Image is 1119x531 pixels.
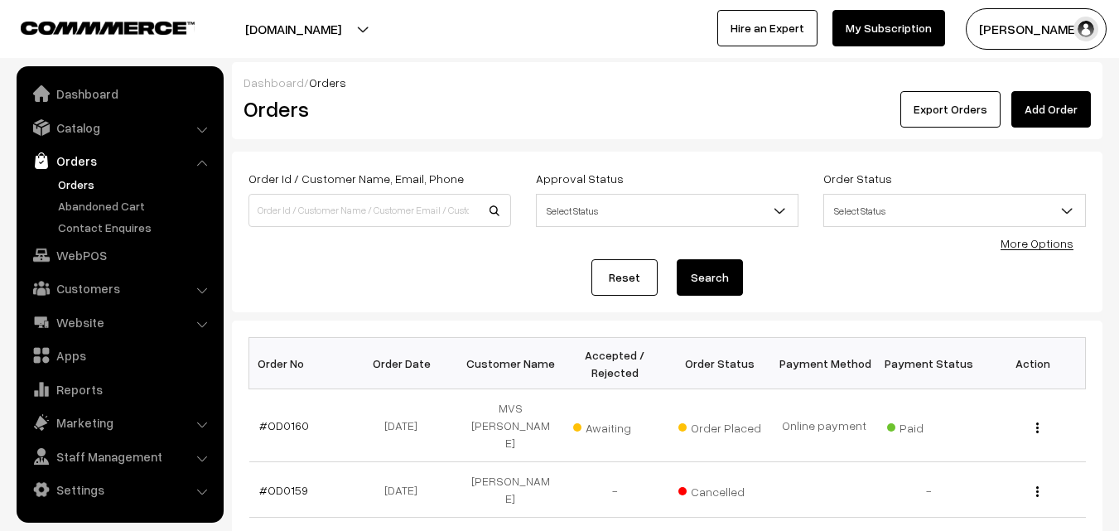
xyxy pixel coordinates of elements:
a: Orders [54,176,218,193]
label: Approval Status [536,170,624,187]
a: Settings [21,475,218,504]
button: [DOMAIN_NAME] [187,8,399,50]
label: Order Status [823,170,892,187]
td: - [562,462,667,518]
span: Select Status [536,194,798,227]
button: Search [677,259,743,296]
img: Menu [1036,486,1039,497]
span: Paid [887,415,970,437]
th: Customer Name [458,338,562,389]
span: Cancelled [678,479,761,500]
a: Dashboard [21,79,218,109]
a: WebPOS [21,240,218,270]
a: #OD0160 [259,418,309,432]
a: Staff Management [21,442,218,471]
a: #OD0159 [259,483,308,497]
h2: Orders [244,96,509,122]
span: Select Status [823,194,1086,227]
label: Order Id / Customer Name, Email, Phone [248,170,464,187]
td: [PERSON_NAME] [458,462,562,518]
a: Reset [591,259,658,296]
a: Abandoned Cart [54,197,218,215]
img: user [1073,17,1098,41]
a: Catalog [21,113,218,142]
th: Action [981,338,1085,389]
a: COMMMERCE [21,17,166,36]
a: Apps [21,340,218,370]
span: Select Status [537,196,798,225]
div: / [244,74,1091,91]
img: Menu [1036,422,1039,433]
a: Dashboard [244,75,304,89]
a: Contact Enquires [54,219,218,236]
td: MVS [PERSON_NAME] [458,389,562,462]
a: Marketing [21,408,218,437]
th: Payment Status [876,338,981,389]
a: More Options [1001,236,1073,250]
a: Website [21,307,218,337]
td: Online payment [772,389,876,462]
img: COMMMERCE [21,22,195,34]
span: Orders [309,75,346,89]
a: Hire an Expert [717,10,818,46]
td: [DATE] [354,462,458,518]
span: Awaiting [573,415,656,437]
button: [PERSON_NAME] [966,8,1107,50]
th: Order No [249,338,354,389]
span: Select Status [824,196,1085,225]
a: Orders [21,146,218,176]
span: Order Placed [678,415,761,437]
td: - [876,462,981,518]
th: Payment Method [772,338,876,389]
a: Add Order [1011,91,1091,128]
input: Order Id / Customer Name / Customer Email / Customer Phone [248,194,511,227]
th: Order Date [354,338,458,389]
a: Reports [21,374,218,404]
a: My Subscription [832,10,945,46]
a: Customers [21,273,218,303]
th: Order Status [668,338,772,389]
td: [DATE] [354,389,458,462]
button: Export Orders [900,91,1001,128]
th: Accepted / Rejected [562,338,667,389]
